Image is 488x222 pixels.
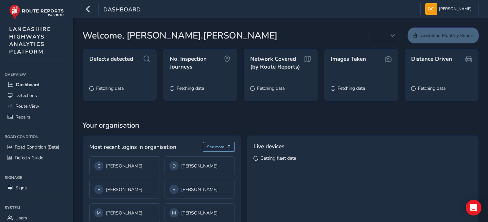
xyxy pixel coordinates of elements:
div: Signage [5,173,68,182]
span: Your organisation [82,120,479,130]
div: Road Condition [5,132,68,142]
span: Live devices [253,142,284,151]
div: [PERSON_NAME] [94,185,155,194]
span: Dashboard [103,6,141,15]
span: D [172,163,176,169]
a: Dashboard [5,79,68,90]
img: rr logo [9,5,64,19]
span: Repairs [15,114,30,120]
span: Images Taken [331,55,366,63]
div: [PERSON_NAME] [169,185,230,194]
span: Distance Driven [411,55,452,63]
span: Getting fleet data [260,155,296,161]
a: Detections [5,90,68,101]
span: Defects detected [89,55,133,63]
button: See more [203,142,235,152]
a: Repairs [5,112,68,122]
span: R [97,186,100,193]
span: R [172,186,175,193]
span: Fetching data [418,85,445,91]
div: [PERSON_NAME] [94,161,155,170]
div: Open Intercom Messenger [466,200,481,215]
span: Fetching data [177,85,204,91]
span: Users [15,215,27,221]
span: M [172,210,176,216]
a: Signs [5,182,68,193]
div: [PERSON_NAME] [169,161,230,170]
span: Defects Guide [15,155,43,161]
img: diamond-layout [425,3,437,15]
span: Signs [15,185,27,191]
span: LANCASHIRE HIGHWAYS ANALYTICS PLATFORM [9,25,51,55]
a: Defects Guide [5,152,68,163]
div: System [5,203,68,213]
span: C [97,163,100,169]
span: Welcome, [PERSON_NAME].[PERSON_NAME] [82,29,277,42]
a: Route View [5,101,68,112]
span: See more [207,144,224,150]
span: Network Covered (by Route Reports) [250,55,305,71]
div: Overview [5,70,68,79]
span: Dashboard [16,82,39,88]
div: [PERSON_NAME] [169,208,230,217]
button: [PERSON_NAME] [425,3,474,15]
span: No. Inspection Journeys [170,55,224,71]
div: [PERSON_NAME] [94,208,155,217]
span: Detections [15,92,37,99]
span: Route View [15,103,39,109]
a: Road Condition (Beta) [5,142,68,152]
span: Fetching data [338,85,365,91]
span: Most recent logins in organisation [89,143,176,151]
span: Fetching data [96,85,124,91]
span: M [97,210,101,216]
span: Fetching data [257,85,285,91]
span: [PERSON_NAME] [439,3,472,15]
span: Road Condition (Beta) [15,144,59,150]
